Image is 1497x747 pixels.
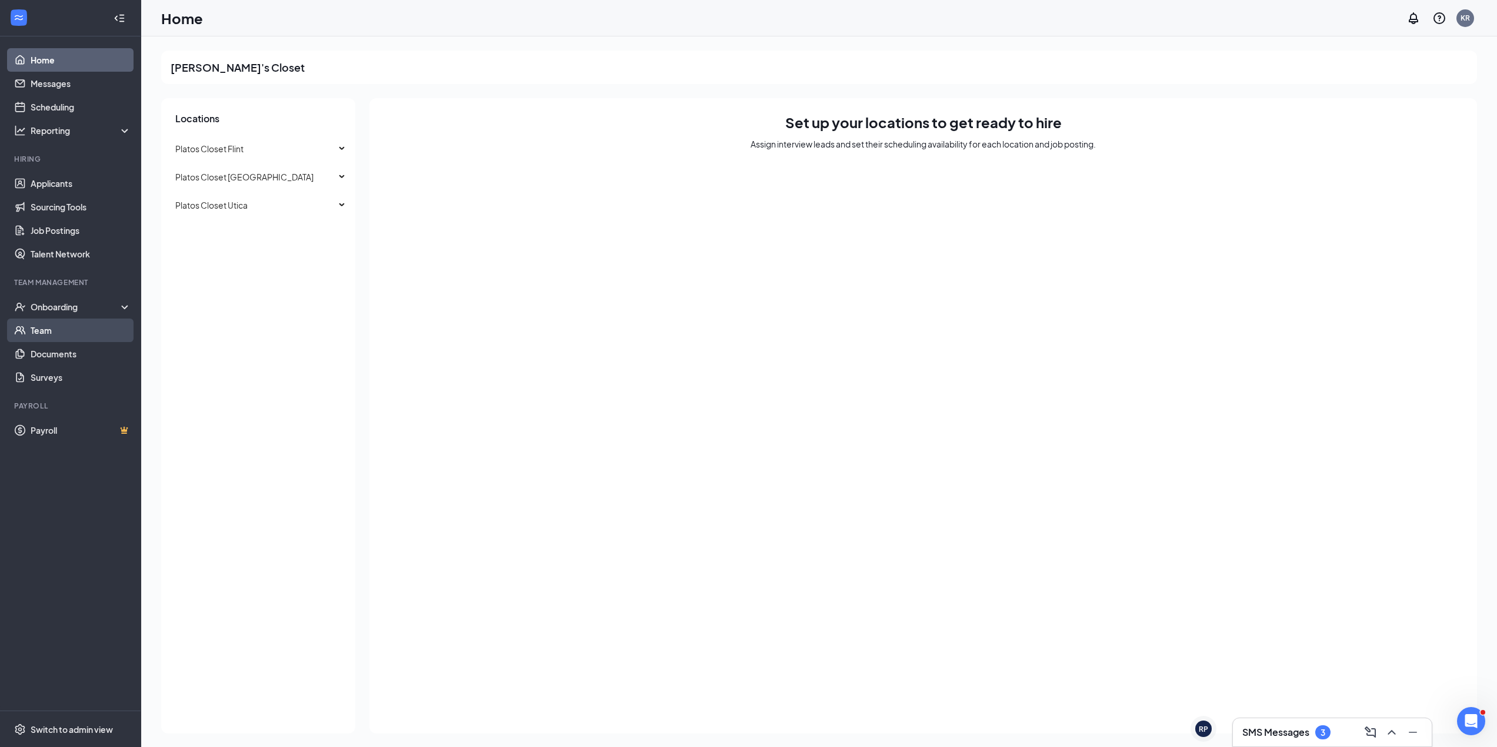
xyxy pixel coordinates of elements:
span: Platos Closet Utica [175,200,248,210]
svg: WorkstreamLogo [13,12,25,24]
span: Platos Closet Flint [175,143,244,154]
div: Payroll [14,401,129,411]
svg: QuestionInfo [1432,11,1446,25]
svg: ComposeMessage [1363,725,1378,739]
svg: Analysis [14,125,26,136]
a: Team [31,319,131,342]
a: Talent Network [31,242,131,266]
div: Onboarding [31,301,121,313]
svg: Settings [14,723,26,735]
button: Minimize [1403,723,1422,742]
div: Reporting [31,125,132,136]
a: Surveys [31,366,131,389]
svg: Collapse [114,12,125,24]
h1: Set up your locations to get ready to hire [785,112,1062,132]
a: Scheduling [31,95,131,119]
h3: Locations [161,112,355,125]
svg: Notifications [1406,11,1421,25]
a: Applicants [31,172,131,195]
svg: ChevronUp [1385,725,1399,739]
a: Home [31,48,131,72]
h1: Home [161,8,203,28]
a: Documents [31,342,131,366]
div: RP [1199,724,1208,734]
h2: [PERSON_NAME]'s Closet [171,60,305,75]
span: Platos Closet [GEOGRAPHIC_DATA] [175,172,314,182]
div: 3 [1321,728,1325,738]
div: Switch to admin view [31,723,113,735]
div: Assign interview leads and set their scheduling availability for each location and job posting. [751,138,1096,150]
svg: UserCheck [14,301,26,313]
div: KR [1461,13,1470,23]
a: Job Postings [31,219,131,242]
div: Team Management [14,277,129,287]
a: PayrollCrown [31,418,131,442]
a: Messages [31,72,131,95]
iframe: Intercom live chat [1457,707,1485,735]
button: ComposeMessage [1361,723,1380,742]
a: Sourcing Tools [31,195,131,219]
div: Hiring [14,154,129,164]
svg: Minimize [1406,725,1420,739]
h3: SMS Messages [1242,726,1309,739]
button: ChevronUp [1382,723,1401,742]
